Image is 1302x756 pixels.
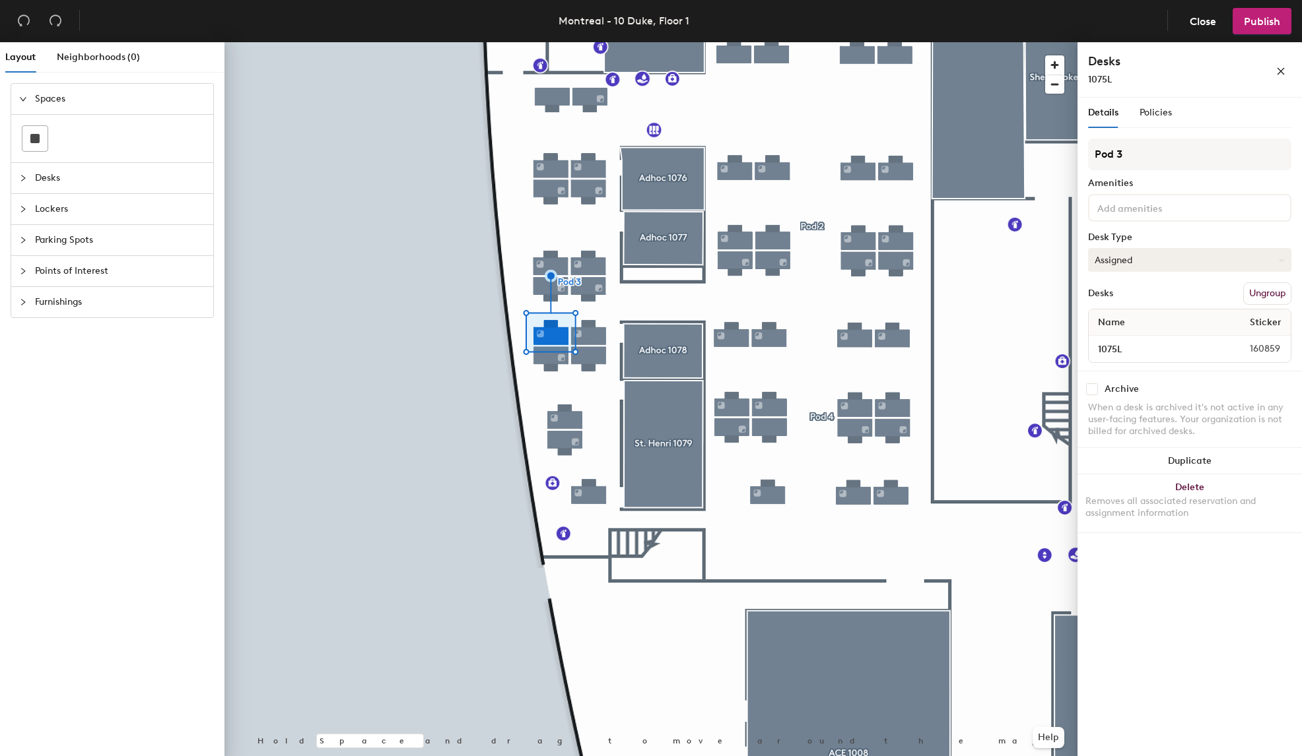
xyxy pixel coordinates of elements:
span: Sticker [1243,311,1288,334]
span: collapsed [19,174,27,182]
button: Ungroup [1243,282,1291,305]
div: Montreal - 10 Duke, Floor 1 [559,13,689,29]
span: Parking Spots [35,225,205,255]
div: Amenities [1088,178,1291,189]
h4: Desks [1088,53,1233,70]
span: collapsed [19,236,27,244]
span: Points of Interest [35,256,205,286]
span: collapsed [19,298,27,306]
span: Publish [1244,15,1280,28]
div: Desks [1088,288,1113,299]
span: Policies [1140,107,1172,118]
span: Furnishings [35,287,205,317]
span: 160859 [1218,342,1288,356]
div: Removes all associated reservation and assignment information [1085,495,1294,519]
button: Redo (⌘ + ⇧ + Z) [42,8,69,34]
button: DeleteRemoves all associated reservation and assignment information [1078,474,1302,532]
div: When a desk is archived it's not active in any user-facing features. Your organization is not bil... [1088,402,1291,437]
span: Desks [35,163,205,193]
span: Name [1091,311,1132,334]
span: close [1276,67,1285,76]
button: Undo (⌘ + Z) [11,8,37,34]
span: collapsed [19,267,27,275]
input: Add amenities [1095,199,1214,215]
span: undo [17,14,30,27]
div: Archive [1105,384,1139,394]
span: 1075L [1088,74,1112,85]
span: Lockers [35,194,205,224]
span: Layout [5,51,36,63]
input: Unnamed desk [1091,340,1218,358]
button: Close [1179,8,1227,34]
button: Duplicate [1078,448,1302,474]
span: Spaces [35,84,205,114]
span: Neighborhoods (0) [57,51,140,63]
button: Help [1033,727,1064,748]
span: collapsed [19,205,27,213]
div: Desk Type [1088,232,1291,243]
span: Close [1190,15,1216,28]
button: Publish [1233,8,1291,34]
button: Assigned [1088,248,1291,272]
span: expanded [19,95,27,103]
span: Details [1088,107,1118,118]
